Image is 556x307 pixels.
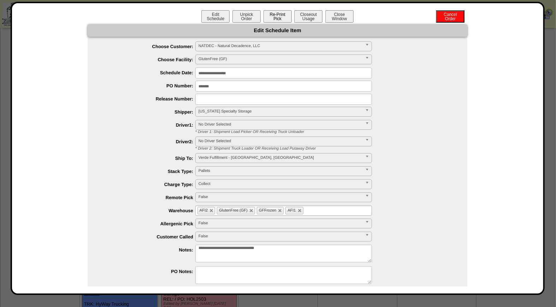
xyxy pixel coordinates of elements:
[436,10,465,23] button: CancelOrder
[102,122,195,128] label: Driver1:
[102,234,195,239] label: Customer Called
[259,208,277,213] span: GFFrozen
[102,169,195,174] label: Stack Type:
[102,83,195,88] label: PO Number:
[288,208,296,213] span: AFI1
[199,120,362,129] span: No Driver Selected
[102,195,195,200] label: Remote Pick
[325,10,354,23] button: CloseWindow
[102,109,195,115] label: Shipper:
[199,193,362,201] span: False
[190,130,467,134] div: * Driver 1: Shipment Load Picker OR Receiving Truck Unloader
[199,137,362,145] span: No Driver Selected
[102,70,195,75] label: Schedule Date:
[219,208,248,213] span: GlutenFree (GF)
[200,208,208,213] span: AFI2
[102,221,195,226] label: Allergenic Pick
[102,96,195,102] label: Release Number:
[201,10,230,23] button: EditSchedule
[199,107,362,116] span: [US_STATE] Specialty Storage
[199,219,362,227] span: False
[102,182,195,187] label: Charge Type:
[199,42,362,50] span: NATDEC - Natural Decadence, LLC
[190,146,467,151] div: * Driver 2: Shipment Truck Loader OR Receiving Load Putaway Driver
[199,167,362,175] span: Pallets
[102,269,195,274] label: PO Notes:
[325,16,354,21] a: CloseWindow
[102,57,195,62] label: Choose Facility:
[232,10,261,23] button: UnpickOrder
[199,180,362,188] span: Collect
[199,232,362,241] span: False
[102,247,195,253] label: Notes:
[102,139,195,144] label: Driver2:
[102,44,195,49] label: Choose Customer:
[199,153,362,162] span: Verde Fulfillment - [GEOGRAPHIC_DATA], [GEOGRAPHIC_DATA]
[294,10,323,23] button: CloseoutUsage
[102,208,195,213] label: Warehouse
[199,55,362,63] span: GlutenFree (GF)
[88,24,467,37] div: Edit Schedule Item
[264,10,292,23] button: Re-PrintPick
[102,156,195,161] label: Ship To:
